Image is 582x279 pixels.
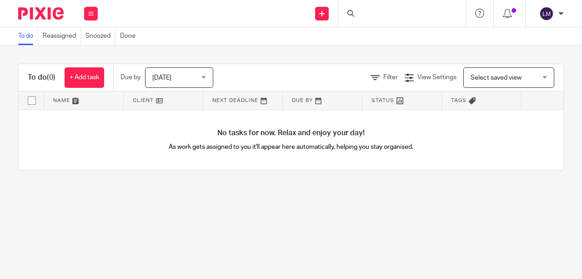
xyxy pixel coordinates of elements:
p: As work gets assigned to you it'll appear here automatically, helping you stay organised. [155,142,427,152]
h1: To do [28,73,55,82]
h4: No tasks for now. Relax and enjoy your day! [19,128,563,138]
img: Pixie [18,7,64,20]
span: Select saved view [471,75,522,81]
span: Tags [451,98,467,103]
span: [DATE] [152,75,171,81]
span: (0) [47,74,55,81]
a: To do [18,27,38,45]
p: Due by [120,73,140,82]
a: Snoozed [85,27,115,45]
a: + Add task [65,67,104,88]
a: Reassigned [43,27,81,45]
a: Done [120,27,140,45]
img: svg%3E [539,6,554,21]
span: View Settings [417,74,457,81]
span: Filter [383,74,398,81]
